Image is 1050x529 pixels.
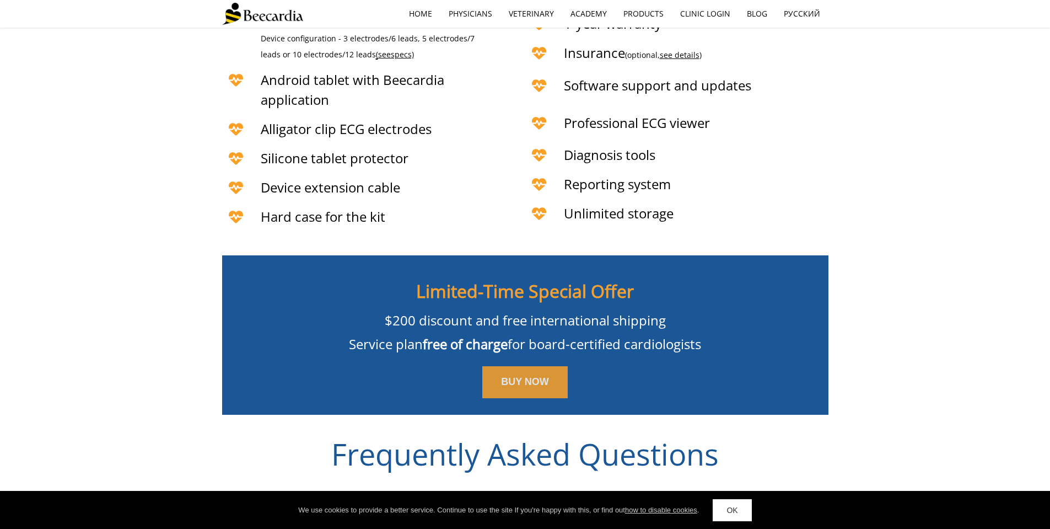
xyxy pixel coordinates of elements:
[776,1,828,26] a: Русский
[564,76,751,94] span: Software support and updates
[564,114,710,132] span: Professional ECG viewer
[501,376,549,387] span: BUY NOW
[625,506,697,514] a: how to disable cookies
[562,1,615,26] a: Academy
[672,1,739,26] a: Clinic Login
[423,335,508,353] span: free of charge
[401,1,440,26] a: home
[391,49,414,60] span: specs)
[385,311,666,329] span: $200 discount and free international shipping
[378,50,414,60] a: seespecs)
[416,279,634,303] span: Limited-Time Special Offer
[376,49,378,60] span: (
[564,175,671,193] span: Reporting system
[261,71,444,109] span: Android tablet with Beecardia application
[261,149,408,167] span: Silicone tablet protector
[222,3,303,25] img: Beecardia
[378,49,391,60] span: see
[440,1,500,26] a: Physicians
[564,204,674,222] span: Unlimited storage
[625,50,702,60] span: (optional, )
[261,33,475,60] span: Device configuration - 3 electrodes/6 leads, 5 electrodes/7 leads or 10 electrodes/12 leads
[739,1,776,26] a: Blog
[615,1,672,26] a: Products
[564,146,655,164] span: Diagnosis tools
[482,366,568,398] a: BUY NOW
[261,178,400,196] span: Device extension cable
[500,1,562,26] a: Veterinary
[349,335,701,353] span: Service plan for board-certified cardiologists
[331,434,719,474] span: Frequently Asked Questions
[564,14,661,33] span: 1-year warranty
[261,207,385,226] span: Hard case for the kit
[261,120,432,138] span: Alligator clip ECG electrodes
[660,50,699,60] a: see details
[564,44,702,62] span: Insurance
[713,499,751,521] a: OK
[298,505,699,516] div: We use cookies to provide a better service. Continue to use the site If you're happy with this, o...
